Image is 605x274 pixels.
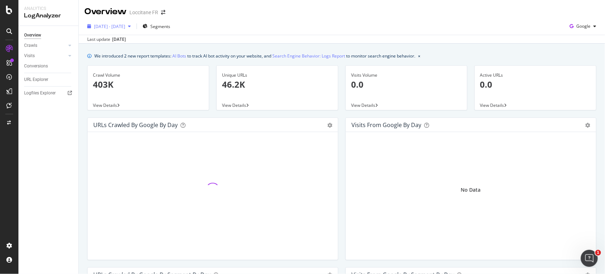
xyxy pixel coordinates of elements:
[24,62,73,70] a: Conversions
[140,21,173,32] button: Segments
[327,123,332,128] div: gear
[351,121,421,128] div: Visits from Google by day
[272,52,345,60] a: Search Engine Behavior: Logs Report
[112,36,126,43] div: [DATE]
[351,72,462,78] div: Visits Volume
[24,12,73,20] div: LogAnalyzer
[24,42,37,49] div: Crawls
[222,102,246,108] span: View Details
[351,78,462,91] p: 0.0
[93,121,178,128] div: URLs Crawled by Google by day
[416,51,422,61] button: close banner
[480,78,591,91] p: 0.0
[24,89,56,97] div: Logfiles Explorer
[93,78,204,91] p: 403K
[24,52,66,60] a: Visits
[24,32,41,39] div: Overview
[577,23,591,29] span: Google
[461,186,481,193] div: No Data
[222,78,333,91] p: 46.2K
[150,23,170,29] span: Segments
[84,21,134,32] button: [DATE] - [DATE]
[24,52,35,60] div: Visits
[24,32,73,39] a: Overview
[84,6,127,18] div: Overview
[24,62,48,70] div: Conversions
[351,102,375,108] span: View Details
[93,72,204,78] div: Crawl Volume
[172,52,186,60] a: AI Bots
[94,23,125,29] span: [DATE] - [DATE]
[24,76,48,83] div: URL Explorer
[595,250,601,256] span: 1
[129,9,158,16] div: Loccitane FR
[585,123,590,128] div: gear
[161,10,165,15] div: arrow-right-arrow-left
[222,72,333,78] div: Unique URLs
[87,52,596,60] div: info banner
[24,89,73,97] a: Logfiles Explorer
[480,102,504,108] span: View Details
[24,76,73,83] a: URL Explorer
[87,36,126,43] div: Last update
[93,102,117,108] span: View Details
[24,6,73,12] div: Analytics
[567,21,599,32] button: Google
[94,52,415,60] div: We introduced 2 new report templates: to track AI bot activity on your website, and to monitor se...
[24,42,66,49] a: Crawls
[581,250,598,267] iframe: Intercom live chat
[480,72,591,78] div: Active URLs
